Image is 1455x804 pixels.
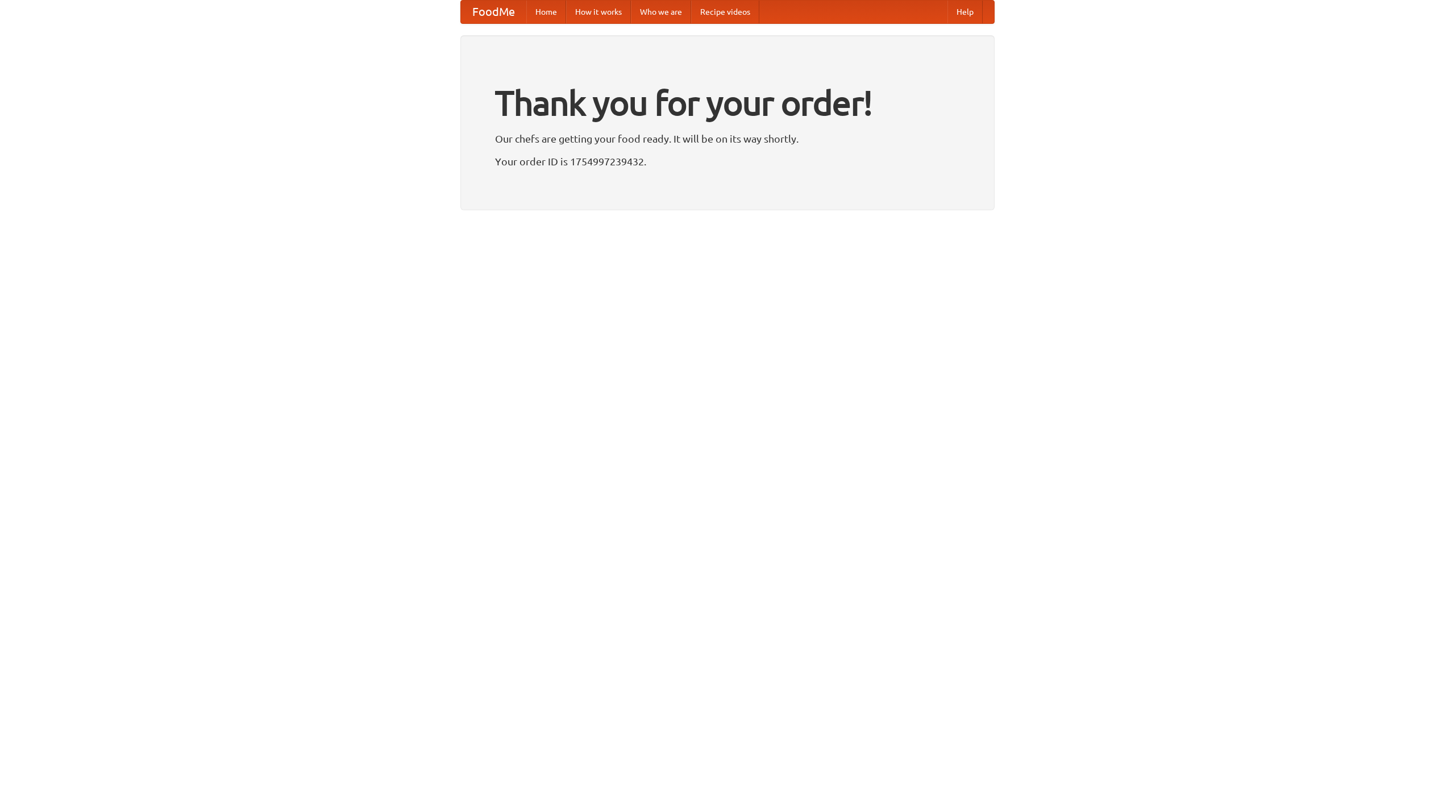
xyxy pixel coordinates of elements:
a: Home [526,1,566,23]
p: Your order ID is 1754997239432. [495,153,960,170]
h1: Thank you for your order! [495,76,960,130]
a: Recipe videos [691,1,759,23]
a: Who we are [631,1,691,23]
a: FoodMe [461,1,526,23]
p: Our chefs are getting your food ready. It will be on its way shortly. [495,130,960,147]
a: Help [947,1,983,23]
a: How it works [566,1,631,23]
